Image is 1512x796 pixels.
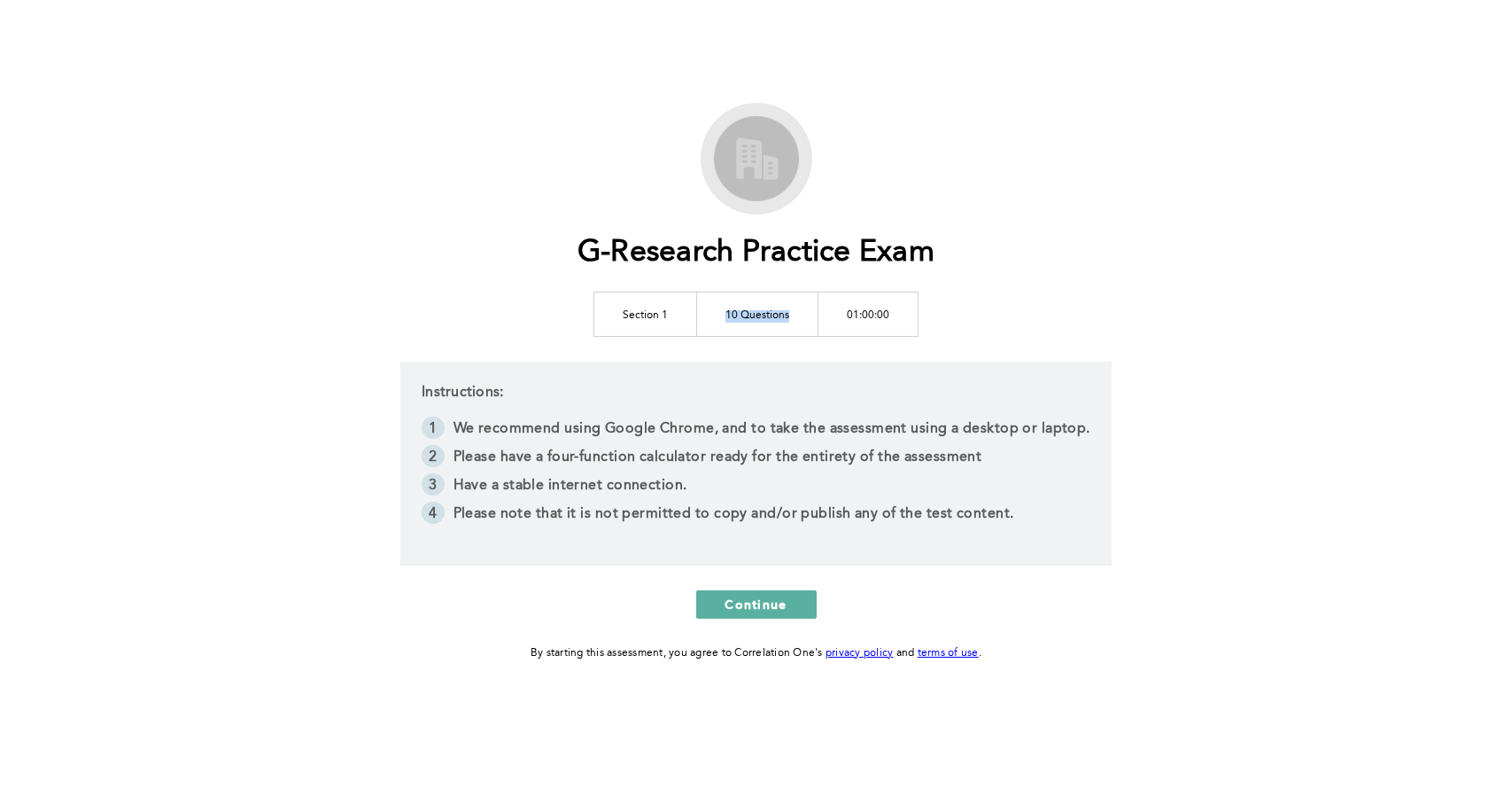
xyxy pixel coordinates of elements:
[400,362,1112,566] div: Instructions:
[725,596,787,613] span: Continue
[578,235,934,271] h1: G-Research Practice Exam
[818,292,919,336] td: 01:00:00
[422,473,1090,502] li: Have a stable internet connection.
[696,590,817,619] button: Continue
[697,292,818,336] td: 10 Questions
[918,648,979,659] a: terms of use
[422,502,1090,530] li: Please note that it is not permitted to copy and/or publish any of the test content.
[531,644,981,663] div: By starting this assessment, you agree to Correlation One's and .
[708,110,805,207] img: G-Research
[826,648,894,659] a: privacy policy
[422,445,1090,473] li: Please have a four-function calculator ready for the entirety of the assessment
[594,292,697,336] td: Section 1
[422,417,1090,445] li: We recommend using Google Chrome, and to take the assessment using a desktop or laptop.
